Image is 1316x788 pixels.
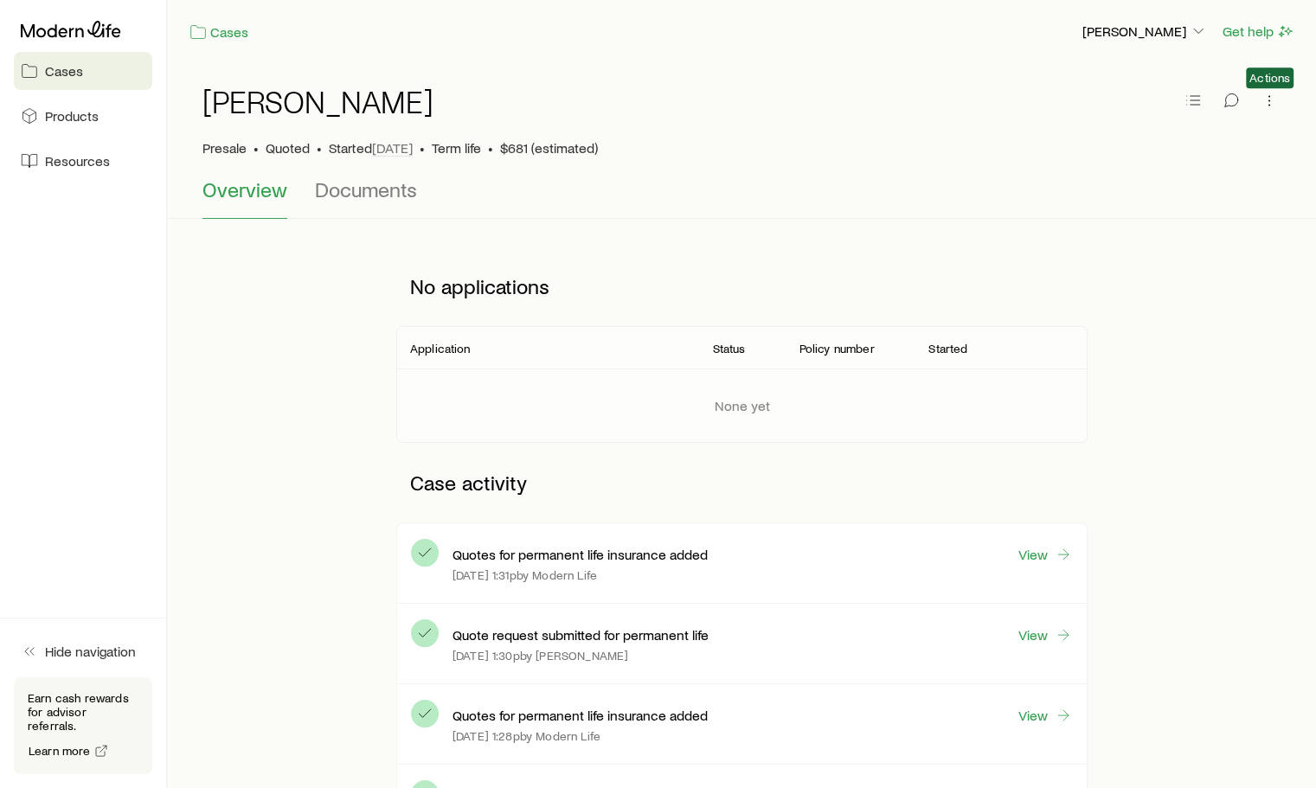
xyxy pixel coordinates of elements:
p: Policy number [799,342,874,356]
span: [DATE] [372,139,413,157]
a: Products [14,97,152,135]
span: • [420,139,425,157]
a: Cases [14,52,152,90]
p: Status [713,342,746,356]
span: Products [45,107,99,125]
div: Case details tabs [202,177,1281,219]
span: Actions [1249,71,1290,85]
span: • [488,139,493,157]
a: Cases [189,22,249,42]
p: [DATE] 1:28p by Modern Life [453,729,600,743]
button: Get help [1222,22,1295,42]
button: Hide navigation [14,632,152,670]
a: View [1017,706,1073,725]
button: [PERSON_NAME] [1082,22,1208,42]
span: Term life [432,139,481,157]
span: Overview [202,177,287,202]
span: Cases [45,62,83,80]
div: Earn cash rewards for advisor referrals.Learn more [14,677,152,774]
p: None yet [715,397,770,414]
a: View [1017,625,1073,644]
span: $681 (estimated) [500,139,598,157]
span: Resources [45,152,110,170]
span: Hide navigation [45,643,136,660]
a: View [1017,545,1073,564]
p: Started [928,342,967,356]
p: Quote request submitted for permanent life [453,626,709,644]
span: • [254,139,259,157]
p: Case activity [396,457,1088,509]
p: [DATE] 1:30p by [PERSON_NAME] [453,649,628,663]
p: [PERSON_NAME] [1082,22,1207,40]
span: Learn more [29,745,91,757]
p: [DATE] 1:31p by Modern Life [453,568,597,582]
p: Earn cash rewards for advisor referrals. [28,691,138,733]
p: Quotes for permanent life insurance added [453,546,708,563]
h1: [PERSON_NAME] [202,84,433,119]
span: • [317,139,322,157]
p: Started [329,139,413,157]
span: Documents [315,177,417,202]
span: Quoted [266,139,310,157]
p: Application [410,342,471,356]
a: Resources [14,142,152,180]
p: Presale [202,139,247,157]
p: Quotes for permanent life insurance added [453,707,708,724]
p: No applications [396,260,1088,312]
